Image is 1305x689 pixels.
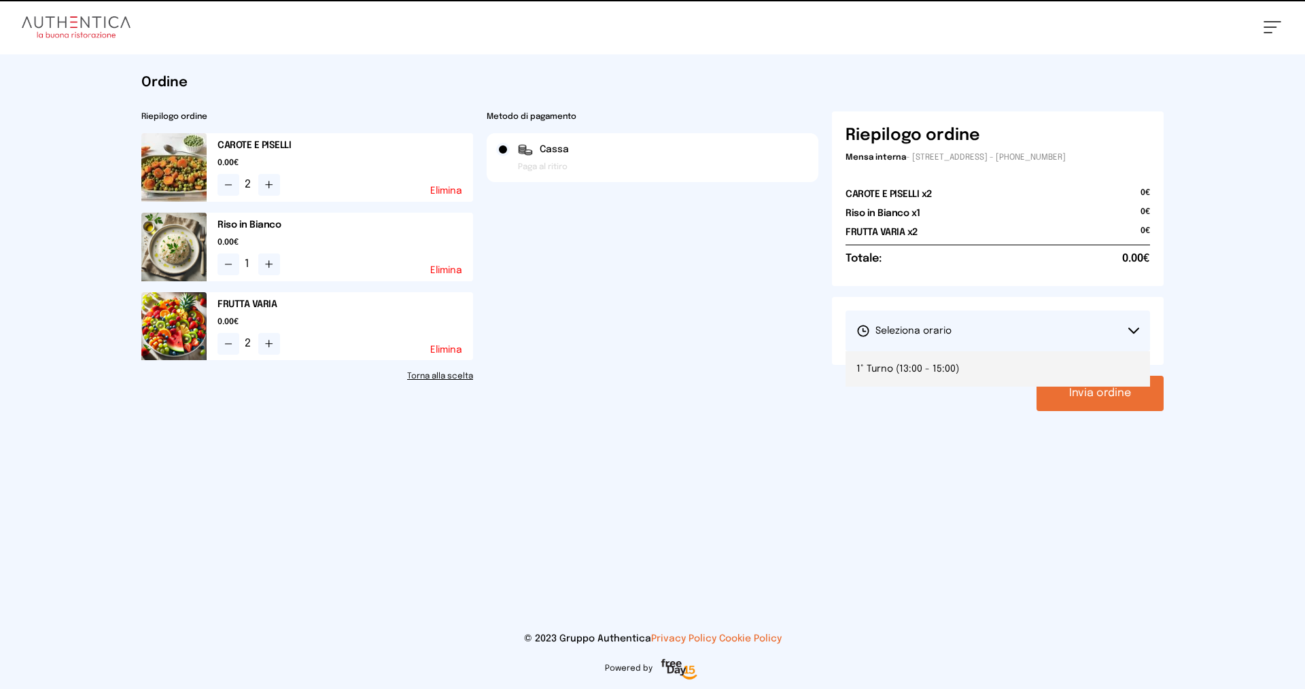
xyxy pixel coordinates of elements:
[846,311,1150,351] button: Seleziona orario
[22,632,1283,646] p: © 2023 Gruppo Authentica
[856,362,959,376] span: 1° Turno (13:00 - 15:00)
[719,634,782,643] a: Cookie Policy
[1037,376,1164,411] button: Invia ordine
[658,656,701,684] img: logo-freeday.3e08031.png
[651,634,716,643] a: Privacy Policy
[856,324,952,338] span: Seleziona orario
[605,663,652,674] span: Powered by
